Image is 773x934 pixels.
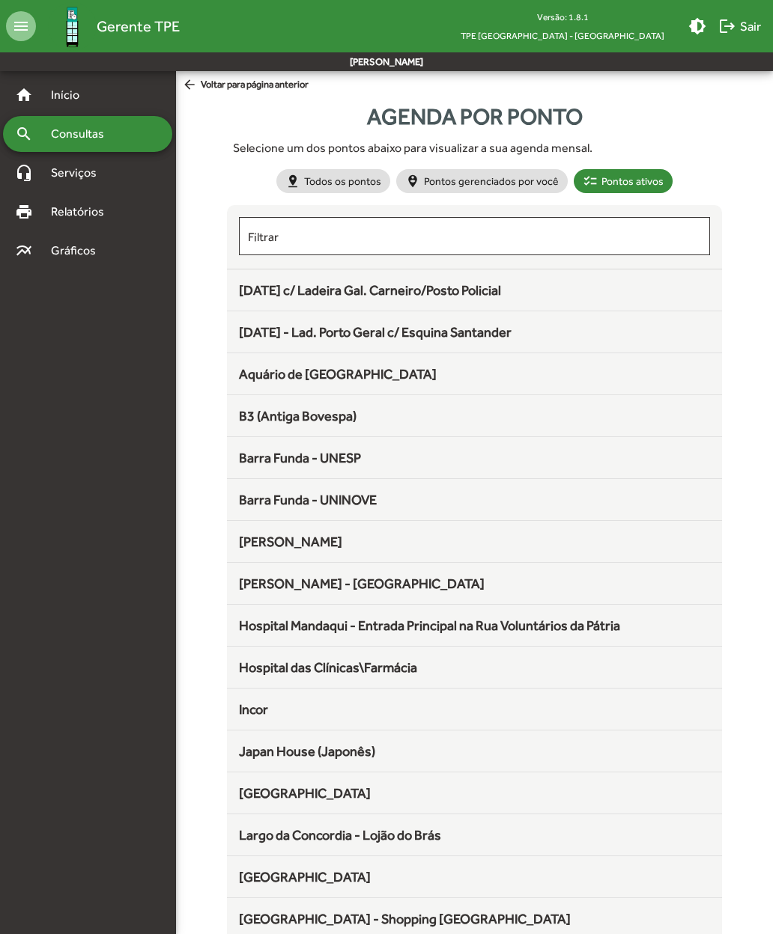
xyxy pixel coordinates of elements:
div: Versão: 1.8.1 [449,7,676,26]
span: Barra Funda - UNINOVE [239,492,377,507]
mat-icon: search [15,125,33,143]
mat-icon: pin_drop [285,174,300,189]
span: [PERSON_NAME] [239,534,342,549]
span: TPE [GEOGRAPHIC_DATA] - [GEOGRAPHIC_DATA] [449,26,676,45]
span: [PERSON_NAME] - [GEOGRAPHIC_DATA] [239,576,485,591]
mat-icon: person_pin_circle [405,174,420,189]
mat-icon: logout [718,17,736,35]
span: Início [42,86,101,104]
mat-icon: home [15,86,33,104]
mat-icon: brightness_medium [688,17,706,35]
mat-chip: Pontos ativos [574,169,673,193]
button: Sair [712,13,767,40]
mat-chip: Todos os pontos [276,169,390,193]
span: [GEOGRAPHIC_DATA] - Shopping [GEOGRAPHIC_DATA] [239,911,571,927]
mat-icon: headset_mic [15,164,33,182]
mat-icon: print [15,203,33,221]
mat-icon: checklist [583,174,598,189]
span: [DATE] - Lad. Porto Geral c/ Esquina Santander [239,324,512,340]
span: Serviços [42,164,117,182]
mat-icon: multiline_chart [15,242,33,260]
span: [GEOGRAPHIC_DATA] [239,869,371,885]
span: Consultas [42,125,124,143]
span: B3 (Antiga Bovespa) [239,408,357,424]
img: Logo [48,2,97,51]
span: Sair [718,13,761,40]
span: Japan House (Japonês) [239,743,375,759]
span: Barra Funda - UNESP [239,450,361,466]
span: Gráficos [42,242,116,260]
span: Relatórios [42,203,124,221]
div: Selecione um dos pontos abaixo para visualizar a sua agenda mensal. [233,139,715,157]
span: Hospital das Clínicas\Farmácia [239,659,417,675]
span: Hospital Mandaqui - Entrada Principal na Rua Voluntários da Pátria [239,617,620,633]
mat-chip: Pontos gerenciados por você [396,169,568,193]
span: [GEOGRAPHIC_DATA] [239,785,371,801]
span: Incor [239,701,268,717]
div: Agenda por ponto [227,100,721,133]
span: Largo da Concordia - Lojão do Brás [239,827,441,843]
mat-icon: arrow_back [182,77,201,94]
span: Aquário de [GEOGRAPHIC_DATA] [239,366,437,382]
span: [DATE] c/ Ladeira Gal. Carneiro/Posto Policial [239,282,501,298]
span: Voltar para página anterior [182,77,309,94]
mat-icon: menu [6,11,36,41]
span: Gerente TPE [97,14,180,38]
a: Gerente TPE [36,2,180,51]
